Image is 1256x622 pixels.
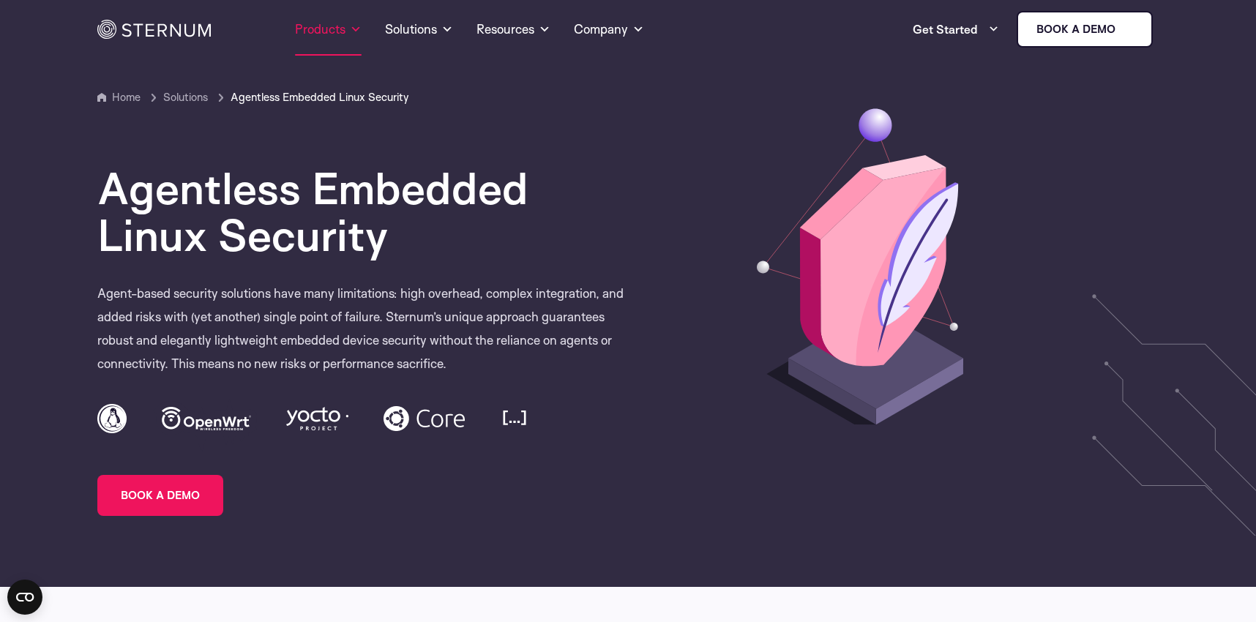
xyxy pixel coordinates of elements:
img: sternum iot [1121,23,1133,35]
a: Book a demo [1017,11,1153,48]
a: BOOK A DEMO [97,475,223,516]
h1: Agentless Embedded Linux Security [97,165,628,258]
a: Get Started [913,15,999,44]
button: Open CMP widget [7,580,42,615]
p: Agent-based security solutions have many limitations: high overhead, complex integration, and add... [97,282,628,451]
a: Products [295,3,362,56]
img: embedded linux platforms [97,375,529,451]
a: Solutions [385,3,453,56]
span: Agentless Embedded Linux Security [231,89,408,106]
img: Agentless Embedded Linux Security [752,105,981,430]
a: Home [112,90,141,104]
a: Resources [476,3,550,56]
a: Company [574,3,644,56]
